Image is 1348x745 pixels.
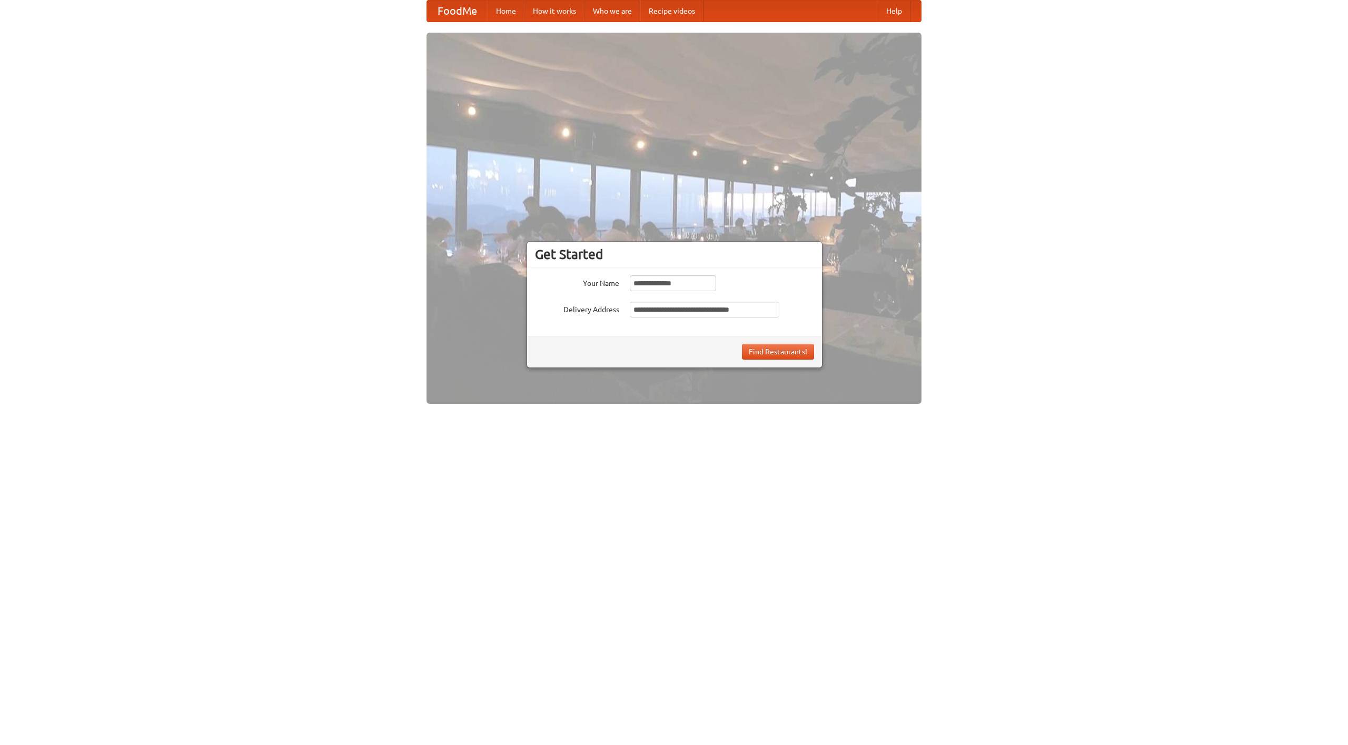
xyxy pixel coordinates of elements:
a: Help [878,1,910,22]
a: Recipe videos [640,1,703,22]
h3: Get Started [535,246,814,262]
a: FoodMe [427,1,488,22]
a: Who we are [584,1,640,22]
label: Your Name [535,275,619,289]
button: Find Restaurants! [742,344,814,360]
label: Delivery Address [535,302,619,315]
a: How it works [524,1,584,22]
a: Home [488,1,524,22]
